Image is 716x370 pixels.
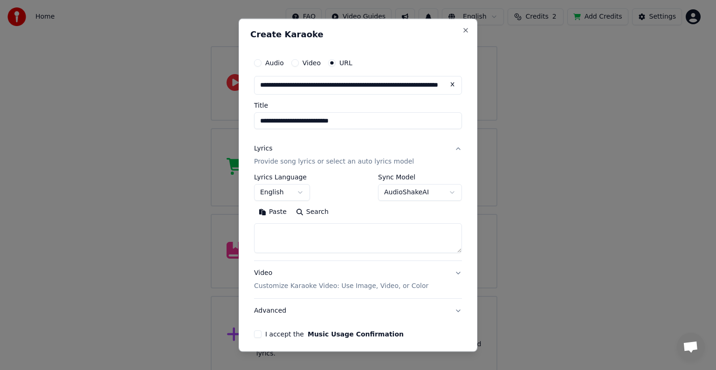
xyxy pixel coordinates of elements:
[254,268,428,291] div: Video
[254,157,414,166] p: Provide song lyrics or select an auto lyrics model
[291,205,333,219] button: Search
[254,174,310,180] label: Lyrics Language
[250,30,466,39] h2: Create Karaoke
[254,205,291,219] button: Paste
[254,137,462,174] button: LyricsProvide song lyrics or select an auto lyrics model
[265,331,404,337] label: I accept the
[254,102,462,109] label: Title
[254,281,428,291] p: Customize Karaoke Video: Use Image, Video, or Color
[254,299,462,323] button: Advanced
[254,174,462,260] div: LyricsProvide song lyrics or select an auto lyrics model
[254,261,462,298] button: VideoCustomize Karaoke Video: Use Image, Video, or Color
[254,144,272,153] div: Lyrics
[378,174,462,180] label: Sync Model
[265,60,284,66] label: Audio
[303,60,321,66] label: Video
[339,60,352,66] label: URL
[308,331,404,337] button: I accept the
